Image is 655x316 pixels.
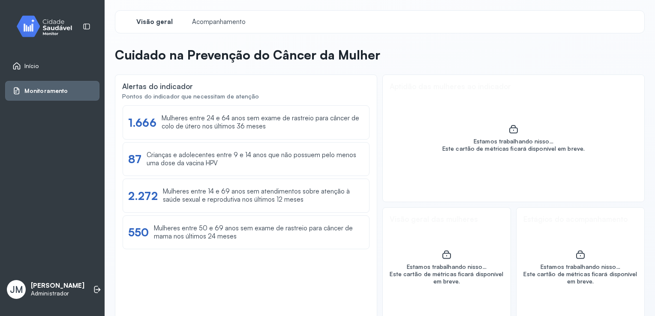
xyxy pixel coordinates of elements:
div: Este cartão de métricas ficará disponível em breve. [522,271,639,285]
div: Mulheres entre 50 e 69 anos sem exame de rastreio para câncer de mama nos últimos 24 meses [154,224,364,241]
div: 2.272 [128,189,158,203]
div: Este cartão de métricas ficará disponível em breve. [442,145,585,152]
div: 550 [128,226,149,239]
img: monitor.svg [9,14,86,39]
p: Administrador [31,290,84,297]
div: Alertas do indicador [122,82,193,91]
div: Mulheres entre 14 e 69 anos sem atendimentos sobre atenção à saúde sexual e reprodutiva nos últim... [163,188,364,204]
span: Visão geral [136,18,173,26]
span: Início [24,63,39,70]
a: Início [12,62,92,70]
span: Monitoramento [24,87,68,95]
div: Estamos trabalhando nisso... [442,138,585,145]
div: Este cartão de métricas ficará disponível em breve. [388,271,505,285]
p: [PERSON_NAME] [31,282,84,290]
div: Pontos do indicador que necessitam de atenção [122,93,370,100]
div: 1.666 [128,116,156,129]
div: Estamos trabalhando nisso... [388,263,505,271]
span: JM [10,284,23,295]
div: Crianças e adolecentes entre 9 e 14 anos que não possuem pelo menos uma dose da vacina HPV [147,151,364,167]
div: 87 [128,152,141,166]
div: Mulheres entre 24 e 64 anos sem exame de rastreio para câncer de colo de útero nos últimos 36 meses [162,114,364,131]
p: Cuidado na Prevenção do Câncer da Mulher [115,47,380,63]
a: Monitoramento [12,86,92,95]
div: Estamos trabalhando nisso... [522,263,639,271]
span: Acompanhamento [192,18,246,26]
